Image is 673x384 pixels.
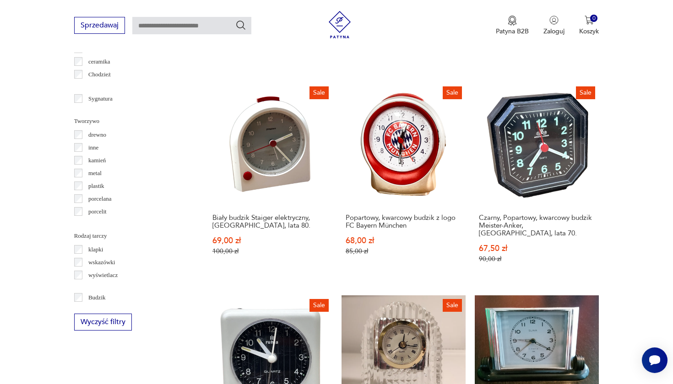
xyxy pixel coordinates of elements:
p: Chodzież [88,69,111,80]
p: Rodzaj tarczy [74,231,186,241]
p: drewno [88,130,106,140]
button: 0Koszyk [579,16,599,36]
p: ceramika [88,57,110,67]
p: Ćmielów [88,82,110,92]
p: metal [88,168,102,178]
p: Zaloguj [543,27,564,36]
p: 85,00 zł [346,247,461,255]
p: klapki [88,245,103,255]
button: Wyczyść filtry [74,314,132,331]
img: Ikona medalu [508,16,517,26]
img: Ikona koszyka [585,16,594,25]
button: Patyna B2B [496,16,529,36]
h3: Popartowy, kwarcowy budzik z logo FC Bayern München [346,214,461,229]
p: Budzik [88,293,106,303]
h3: Czarny, Popartowy, kwarcowy budzik Meister-Anker, [GEOGRAPHIC_DATA], lata 70. [479,214,595,237]
p: porcelana [88,194,112,204]
button: Szukaj [235,20,246,31]
iframe: Smartsupp widget button [642,347,668,373]
p: 68,00 zł [346,237,461,245]
p: srebro [88,219,103,229]
a: SalePopartowy, kwarcowy budzik z logo FC Bayern MünchenPopartowy, kwarcowy budzik z logo FC Bayer... [342,83,466,281]
h3: Biały budzik Staiger elektryczny, [GEOGRAPHIC_DATA], lata 80. [212,214,328,229]
a: Ikona medaluPatyna B2B [496,16,529,36]
p: 100,00 zł [212,247,328,255]
p: wyświetlacz [88,270,118,280]
p: 90,00 zł [479,255,595,263]
button: Sprzedawaj [74,17,125,34]
a: SaleCzarny, Popartowy, kwarcowy budzik Meister-Anker, Niemcy, lata 70.Czarny, Popartowy, kwarcowy... [475,83,599,281]
a: SaleBiały budzik Staiger elektryczny, Niemcy, lata 80.Biały budzik Staiger elektryczny, [GEOGRAPH... [208,83,332,281]
p: kamień [88,155,106,165]
img: Ikonka użytkownika [549,16,559,25]
p: wskazówki [88,257,115,267]
p: 69,00 zł [212,237,328,245]
p: Sygnatura [88,94,113,104]
img: Patyna - sklep z meblami i dekoracjami vintage [326,11,353,38]
p: porcelit [88,207,107,217]
p: Koszyk [579,27,599,36]
p: plastik [88,181,104,191]
p: Patyna B2B [496,27,529,36]
a: Sprzedawaj [74,23,125,29]
p: 67,50 zł [479,245,595,252]
p: inne [88,143,98,153]
p: Tworzywo [74,116,186,126]
button: Zaloguj [543,16,564,36]
div: 0 [590,15,598,22]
